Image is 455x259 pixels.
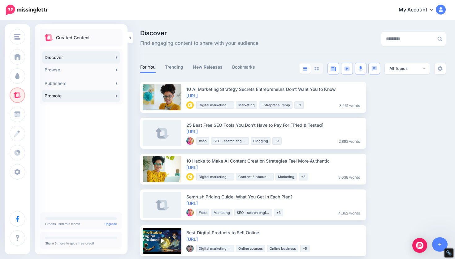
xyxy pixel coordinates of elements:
[6,5,48,15] img: Missinglettr
[42,90,120,102] a: Promote
[385,63,430,74] button: All Topics
[186,93,198,98] a: [URL]
[186,137,194,145] img: Q4V7QUO4NL7KLF7ETPAEVJZD8V2L8K9O_thumb.jpg
[234,209,272,216] li: SEO - search engine optimization
[42,51,120,64] a: Discover
[186,129,198,134] a: [URL]
[56,34,90,41] p: Curated Content
[259,101,292,109] li: Entrepreneurship
[438,66,443,71] img: settings-grey.png
[236,173,274,180] li: Content / inbound marketing
[236,101,257,109] li: Marketing
[186,245,194,252] img: 53533197_358021295045294_6740573755115831296_n-bsa87036_thumb.jpg
[303,67,307,70] img: list-blue.png
[186,193,362,200] div: Semrush Pricing Guide: What You Get in Each Plan?
[186,236,198,242] a: [URL]
[331,66,336,71] img: article-blue.png
[358,66,363,71] img: microphone.png
[336,209,362,216] li: 4,362 words
[336,137,362,145] li: 2,892 words
[165,63,184,71] a: Trending
[186,158,362,164] div: 10 Hacks to Make AI Content Creation Strategies Feel More Authentic
[140,30,258,36] span: Discover
[211,209,232,216] li: Marketing
[389,66,422,71] div: All Topics
[186,122,362,128] div: 25 Best Free SEO Tools You Don’t Have to Pay For [Tried & Tested]
[196,173,234,180] li: Digital marketing strategy
[186,209,194,216] img: Q4V7QUO4NL7KLF7ETPAEVJZD8V2L8K9O_thumb.jpg
[232,63,255,71] a: Bookmarks
[272,137,282,145] li: +3
[42,64,120,76] a: Browse
[196,101,234,109] li: Digital marketing strategy
[186,86,362,92] div: 10 AI Marketing Strategy Secrets Entrepreneurs Don’t Want You to Know
[300,245,310,252] li: +5
[196,209,209,216] li: #seo
[267,245,298,252] li: Online business
[314,67,319,70] img: grid-grey.png
[196,137,209,145] li: #seo
[45,34,53,41] img: curate.png
[186,229,362,236] div: Best Digital Products to Sell Online
[251,137,271,145] li: Blogging
[274,209,283,216] li: +3
[140,39,258,47] span: Find engaging content to share with your audience
[437,36,442,41] img: search-grey-6.png
[140,63,156,71] a: For You
[196,245,234,252] li: Digital marketing strategy
[392,2,446,18] a: My Account
[336,173,362,180] li: 3,038 words
[186,165,198,170] a: [URL]
[294,101,304,109] li: +3
[299,173,308,180] li: +3
[186,201,198,206] a: [URL]
[211,137,249,145] li: SEO - search engine optimization
[158,236,167,245] img: play-circle-overlay.png
[371,66,377,71] img: chat-square-blue.png
[344,66,350,71] img: video-blue.png
[337,101,362,109] li: 3,261 words
[42,77,120,90] a: Publishers
[412,238,427,253] div: Open Intercom Messenger
[186,101,194,109] img: MQSJWLHJCKXV2AQVWKGQBXABK9I9LYSZ_thumb.gif
[186,173,194,180] img: MQSJWLHJCKXV2AQVWKGQBXABK9I9LYSZ_thumb.gif
[236,245,265,252] li: Online courses
[275,173,297,180] li: Marketing
[14,34,20,40] img: menu.png
[446,250,452,256] div: Restore Info Box &#10;&#10;NoFollow Info:&#10; META-Robots NoFollow: &#09;true&#10; META-Robots N...
[193,63,223,71] a: New Releases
